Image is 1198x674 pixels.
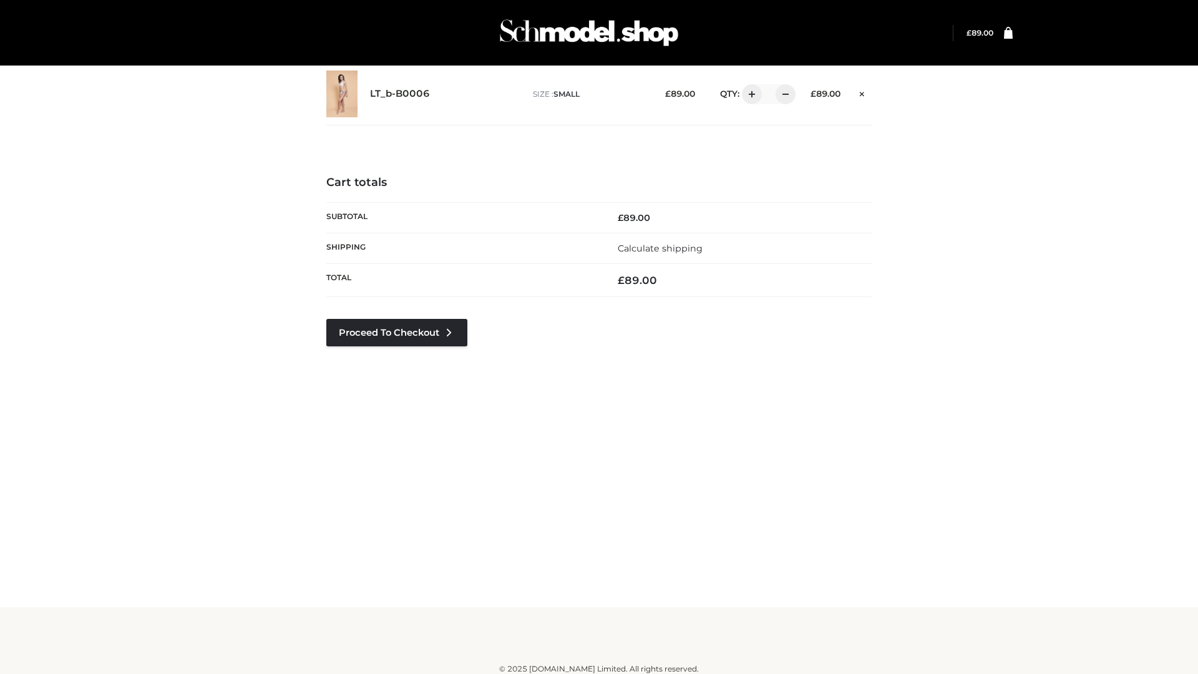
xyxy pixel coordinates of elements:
div: QTY: [708,84,791,104]
bdi: 89.00 [811,89,840,99]
span: £ [618,274,625,286]
span: £ [618,212,623,223]
a: LT_b-B0006 [370,88,430,100]
p: size : [533,89,646,100]
th: Shipping [326,233,599,263]
th: Total [326,264,599,297]
a: Calculate shipping [618,243,703,254]
a: Proceed to Checkout [326,319,467,346]
span: SMALL [553,89,580,99]
span: £ [811,89,816,99]
h4: Cart totals [326,176,872,190]
span: £ [967,28,972,37]
bdi: 89.00 [967,28,993,37]
img: LT_b-B0006 - SMALL [326,71,358,117]
bdi: 89.00 [665,89,695,99]
th: Subtotal [326,202,599,233]
span: £ [665,89,671,99]
bdi: 89.00 [618,274,657,286]
a: £89.00 [967,28,993,37]
img: Schmodel Admin 964 [495,8,683,57]
bdi: 89.00 [618,212,650,223]
a: Remove this item [853,84,872,100]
